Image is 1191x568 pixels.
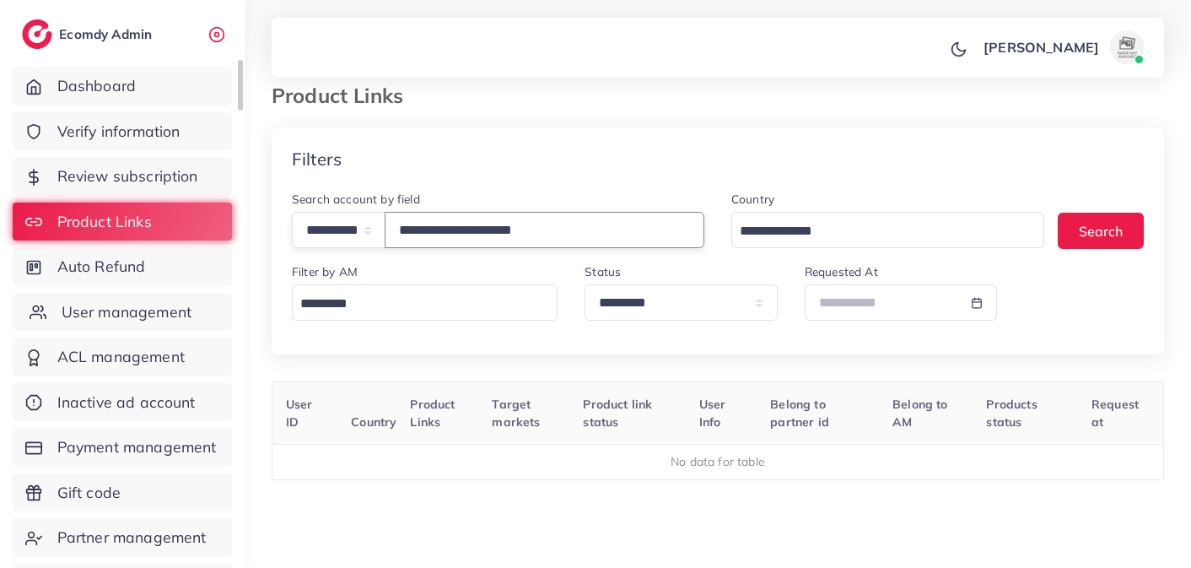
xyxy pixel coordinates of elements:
[13,67,232,105] a: Dashboard
[1091,397,1139,429] span: Request at
[892,397,947,429] span: Belong to AM
[282,453,1155,470] div: No data for table
[22,19,156,49] a: logoEcomdy Admin
[984,37,1099,57] p: [PERSON_NAME]
[13,518,232,557] a: Partner management
[731,191,774,208] label: Country
[770,397,829,429] span: Belong to partner id
[57,121,181,143] span: Verify information
[805,263,878,280] label: Requested At
[1058,213,1144,249] button: Search
[13,293,232,332] a: User management
[57,392,196,414] span: Inactive ad account
[294,291,547,317] input: Search for option
[13,383,232,422] a: Inactive ad account
[286,397,313,429] span: User ID
[292,284,558,321] div: Search for option
[57,527,207,549] span: Partner management
[13,112,232,151] a: Verify information
[292,149,342,170] h4: Filters
[57,256,146,278] span: Auto Refund
[351,414,396,430] span: Country
[13,247,232,286] a: Auto Refund
[13,338,232,376] a: ACL management
[734,219,1022,245] input: Search for option
[22,19,52,49] img: logo
[731,212,1044,248] div: Search for option
[57,346,185,368] span: ACL management
[1110,30,1144,64] img: avatar
[57,211,152,233] span: Product Links
[13,428,232,467] a: Payment management
[585,263,621,280] label: Status
[292,191,420,208] label: Search account by field
[492,397,540,429] span: Target markets
[62,301,191,323] span: User management
[986,397,1037,429] span: Products status
[59,26,156,42] h2: Ecomdy Admin
[57,482,121,504] span: Gift code
[699,397,726,429] span: User Info
[13,157,232,196] a: Review subscription
[272,84,417,108] h3: Product Links
[292,263,358,280] label: Filter by AM
[410,397,455,429] span: Product Links
[13,473,232,512] a: Gift code
[57,165,198,187] span: Review subscription
[583,397,652,429] span: Product link status
[57,75,136,97] span: Dashboard
[57,436,217,458] span: Payment management
[974,30,1151,64] a: [PERSON_NAME]avatar
[13,203,232,241] a: Product Links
